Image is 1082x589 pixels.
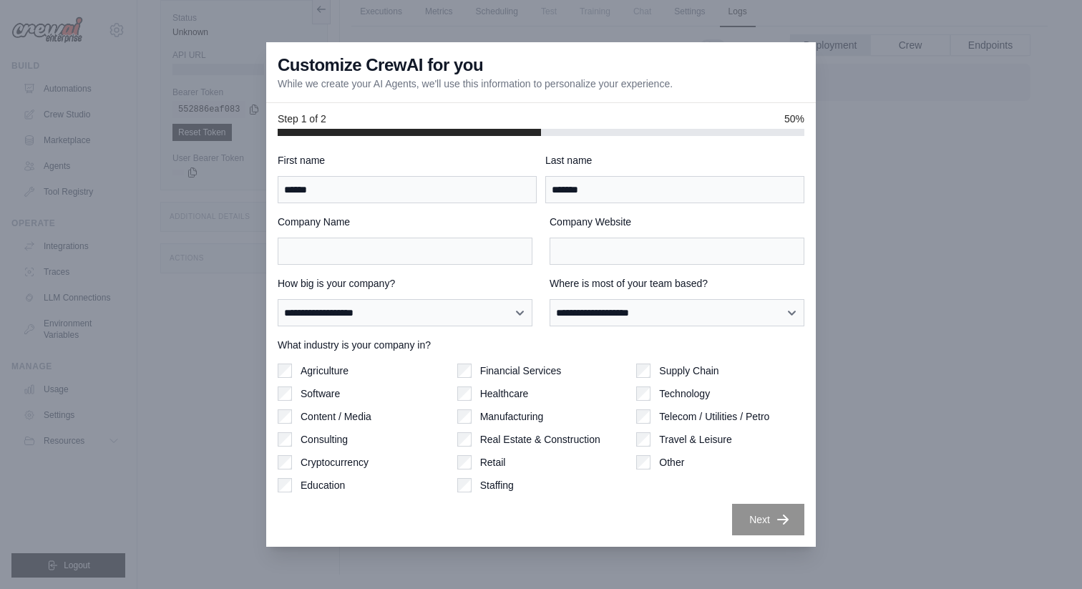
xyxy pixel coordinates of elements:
label: Retail [480,455,506,469]
label: Content / Media [301,409,371,424]
label: Staffing [480,478,514,492]
label: Last name [545,153,804,167]
label: Agriculture [301,364,349,378]
label: Telecom / Utilities / Petro [659,409,769,424]
p: While we create your AI Agents, we'll use this information to personalize your experience. [278,77,673,91]
label: What industry is your company in? [278,338,804,352]
label: Healthcare [480,386,529,401]
label: Software [301,386,340,401]
iframe: Chat Widget [1010,520,1082,589]
label: How big is your company? [278,276,532,291]
label: Manufacturing [480,409,544,424]
span: Step 1 of 2 [278,112,326,126]
label: Other [659,455,684,469]
h3: Customize CrewAI for you [278,54,483,77]
label: Where is most of your team based? [550,276,804,291]
label: Company Name [278,215,532,229]
label: Cryptocurrency [301,455,369,469]
label: Technology [659,386,710,401]
label: Real Estate & Construction [480,432,600,447]
button: Next [732,504,804,535]
span: 50% [784,112,804,126]
label: Consulting [301,432,348,447]
label: Travel & Leisure [659,432,731,447]
label: Supply Chain [659,364,718,378]
label: Financial Services [480,364,562,378]
label: First name [278,153,537,167]
label: Company Website [550,215,804,229]
label: Education [301,478,345,492]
